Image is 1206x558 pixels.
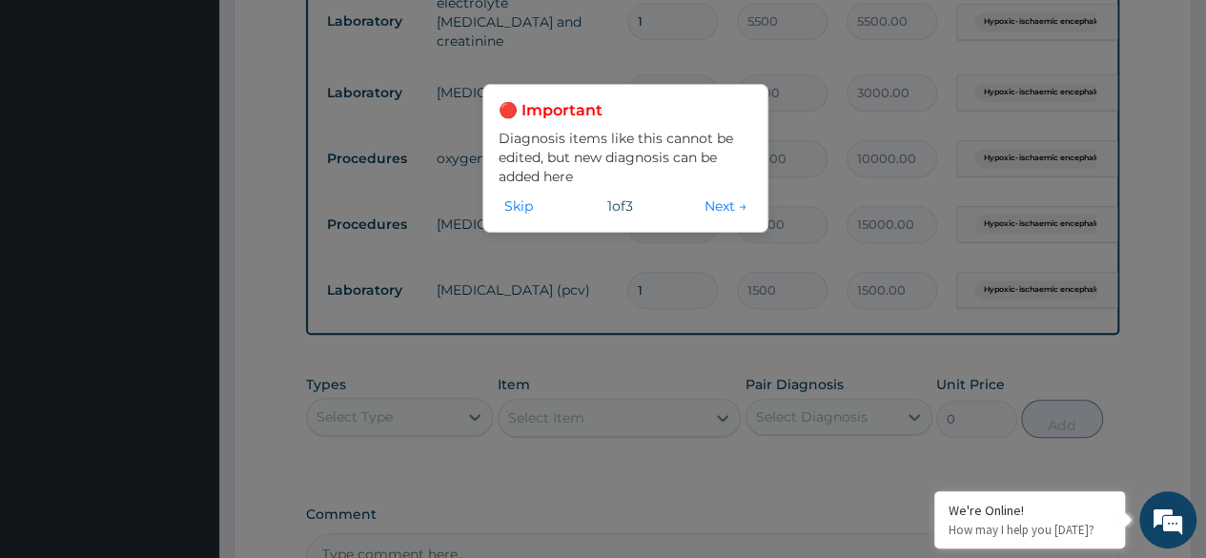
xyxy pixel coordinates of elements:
div: Chat with us now [99,107,320,132]
p: Diagnosis items like this cannot be edited, but new diagnosis can be added here [499,129,752,186]
span: 1 of 3 [607,196,633,216]
textarea: Type your message and hit 'Enter' [10,362,363,429]
p: How may I help you today? [949,522,1111,538]
h3: 🔴 Important [499,100,752,121]
button: Next → [699,196,752,217]
button: Skip [499,196,539,217]
div: Minimize live chat window [313,10,358,55]
div: We're Online! [949,502,1111,519]
span: We're online! [111,161,263,354]
img: d_794563401_company_1708531726252_794563401 [35,95,77,143]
